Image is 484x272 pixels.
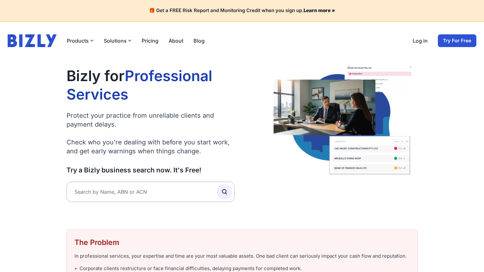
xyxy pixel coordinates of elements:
[438,34,476,47] a: Try For Free
[104,37,131,45] button: Solutions
[67,37,94,45] button: Products
[67,67,235,103] h1: Bizly for
[271,60,418,177] img: Professional services consultant checking client risk on Bizly
[304,7,335,13] a: Learn more »
[8,8,476,14] h4: 🎁 Get a FREE Risk Report and Monitoring Credit when you sign up.
[74,253,410,260] p: In professional services, your expertise and time are your most valuable assets. One bad client c...
[169,37,183,45] a: About
[67,111,235,156] p: Protect your practice from unreliable clients and payment delays. Check who you're dealing with b...
[74,237,410,248] h2: The Problem
[67,182,235,202] input: Search by Name, ABN or ACN
[413,37,428,45] a: Log in
[67,67,212,103] span: Professional Services
[67,166,235,174] h3: Try a Bizly business search now. It's Free!
[193,37,205,45] a: Blog
[142,37,158,45] a: Pricing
